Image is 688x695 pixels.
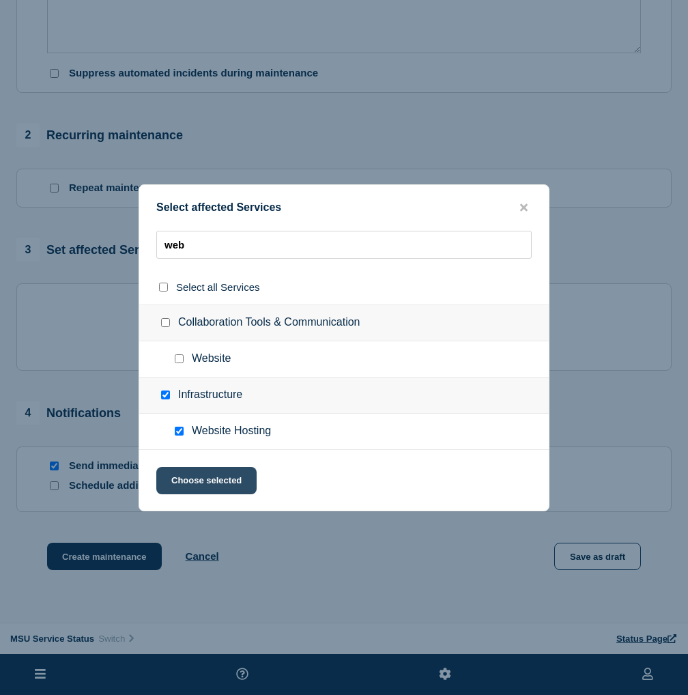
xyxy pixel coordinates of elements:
div: Collaboration Tools & Communication [139,304,549,341]
span: Website [192,352,231,366]
input: Website checkbox [175,354,184,363]
input: Search [156,231,532,259]
span: Website Hosting [192,425,271,438]
input: select all checkbox [159,283,168,292]
input: Infrastructure checkbox [161,391,170,399]
div: Infrastructure [139,378,549,414]
input: Collaboration Tools & Communication checkbox [161,318,170,327]
input: Website Hosting checkbox [175,427,184,436]
button: Choose selected [156,467,257,494]
button: close button [516,201,532,214]
div: Select affected Services [139,201,549,214]
span: Select all Services [176,281,260,293]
